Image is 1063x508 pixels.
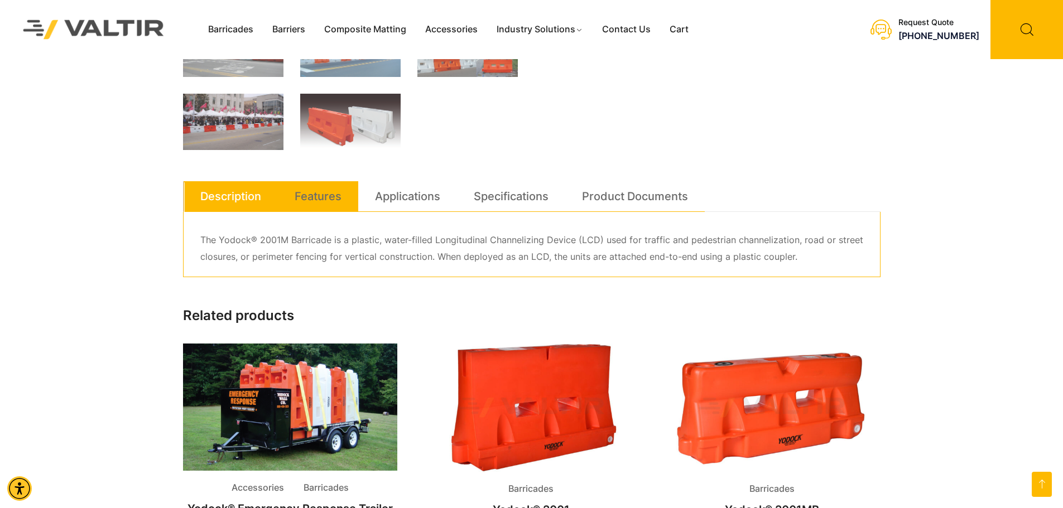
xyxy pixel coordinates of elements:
[223,480,292,496] span: Accessories
[500,481,562,497] span: Barricades
[474,181,549,211] a: Specifications
[183,94,283,150] img: A street market scene with white tents, colorful flags, and vendors displaying goods, separated b...
[199,21,263,38] a: Barricades
[1032,472,1052,497] a: Open this option
[898,30,979,41] a: call (888) 496-3625
[416,21,487,38] a: Accessories
[183,308,881,324] h2: Related products
[200,181,261,211] a: Description
[582,181,688,211] a: Product Documents
[315,21,416,38] a: Composite Matting
[263,21,315,38] a: Barriers
[300,94,401,153] img: Two traffic barriers are displayed: one orange and one white, both featuring a design with cutout...
[665,343,879,472] img: Barricades
[487,21,593,38] a: Industry Solutions
[7,476,32,501] div: Accessibility Menu
[8,5,179,54] img: Valtir Rentals
[660,21,698,38] a: Cart
[295,181,341,211] a: Features
[593,21,660,38] a: Contact Us
[375,181,440,211] a: Applications
[183,343,397,471] img: Accessories
[898,18,979,27] div: Request Quote
[424,343,638,472] img: Barricades
[741,481,803,497] span: Barricades
[295,480,357,496] span: Barricades
[200,232,863,265] p: The Yodock® 2001M Barricade is a plastic, water-filled Longitudinal Channelizing Device (LCD) use...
